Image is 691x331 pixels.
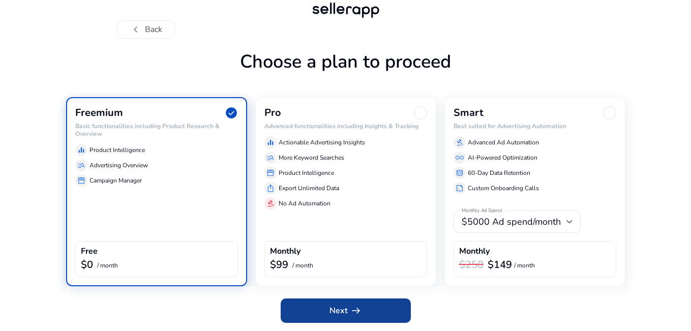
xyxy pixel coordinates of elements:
[266,199,275,207] span: gavel
[468,168,530,177] p: 60-Day Data Retention
[264,107,281,119] h3: Pro
[266,138,275,146] span: equalizer
[459,259,484,271] h3: $250
[329,305,362,317] span: Next
[456,169,464,177] span: database
[456,138,464,146] span: gavel
[97,262,118,269] p: / month
[468,184,539,193] p: Custom Onboarding Calls
[266,154,275,162] span: manage_search
[292,262,313,269] p: / month
[89,161,148,170] p: Advertising Overview
[81,258,93,272] b: $0
[225,106,238,119] span: check_circle
[279,168,334,177] p: Product Intelligence
[89,176,142,185] p: Campaign Manager
[75,123,238,137] h6: Basic functionalities including Product Research & Overview
[89,145,145,155] p: Product Intelligence
[77,146,85,154] span: equalizer
[350,305,362,317] span: arrow_right_alt
[462,216,561,228] span: $5000 Ad spend/month
[454,123,616,130] h6: Best suited for Advertising Automation
[488,258,512,272] b: $149
[279,138,365,147] p: Actionable Advertising Insights
[281,298,411,323] button: Nextarrow_right_alt
[264,123,427,130] h6: Advanced functionalities including Insights & Tracking
[81,247,98,256] h4: Free
[279,153,344,162] p: More Keyword Searches
[266,184,275,192] span: ios_share
[270,258,288,272] b: $99
[462,207,502,215] mat-label: Monthly Ad Spend
[270,247,301,256] h4: Monthly
[468,153,537,162] p: AI-Powered Optimization
[454,107,484,119] h3: Smart
[279,184,339,193] p: Export Unlimited Data
[456,184,464,192] span: summarize
[77,176,85,185] span: storefront
[514,262,535,269] p: / month
[279,199,331,208] p: No Ad Automation
[459,247,490,256] h4: Monthly
[75,107,123,119] h3: Freemium
[117,20,175,39] button: chevron_leftBack
[266,169,275,177] span: storefront
[456,154,464,162] span: all_inclusive
[130,23,142,36] span: chevron_left
[77,161,85,169] span: manage_search
[468,138,539,147] p: Advanced Ad Automation
[66,51,625,97] h1: Choose a plan to proceed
